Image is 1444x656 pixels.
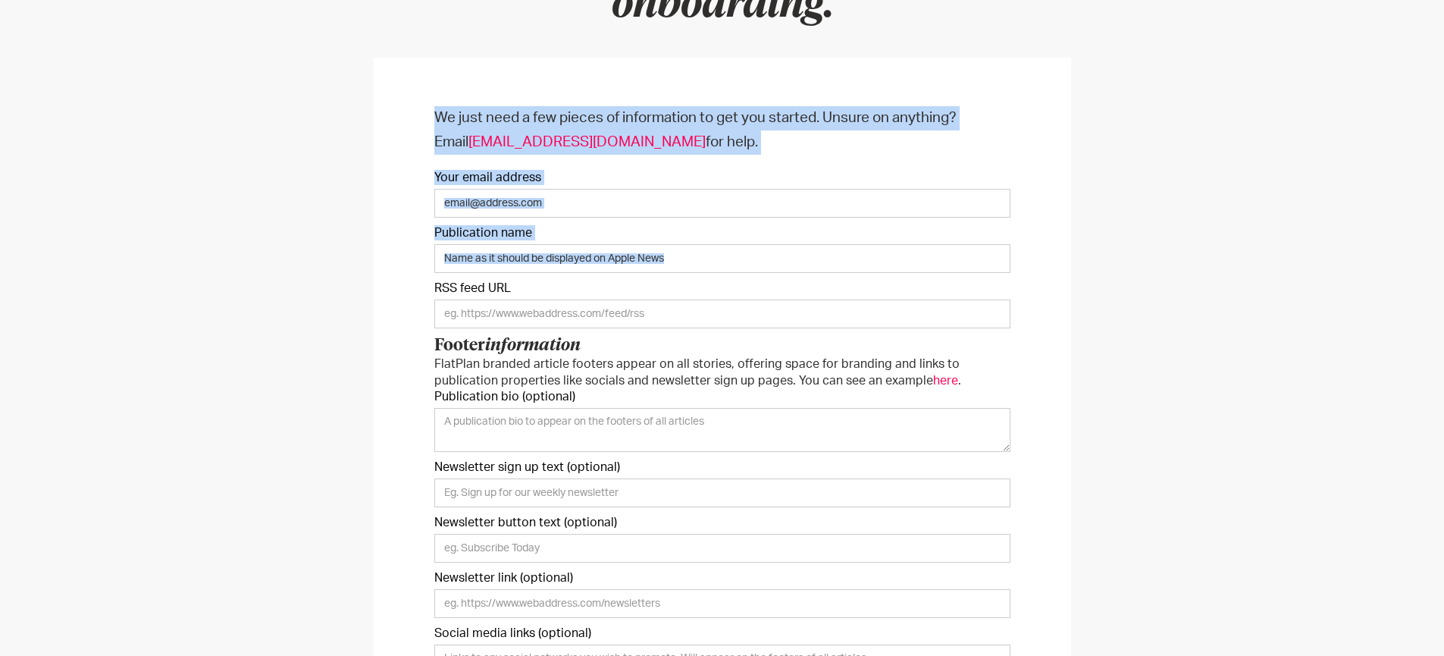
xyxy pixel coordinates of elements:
[434,300,1010,328] input: eg. https://www.webaddress.com/feed/rss
[434,189,1010,218] input: email@address.com
[434,515,1010,530] label: Newsletter button text (optional)
[434,356,1010,389] p: FlatPlan branded article footers appear on all stories, offering space for branding and links to ...
[434,336,1010,356] h3: Footer
[434,534,1010,563] input: eg. Subscribe Today
[485,337,581,354] em: information
[468,135,706,149] a: [EMAIL_ADDRESS][DOMAIN_NAME]
[434,589,1010,618] input: eg. https://www.webaddress.com/newsletters
[434,626,1010,641] label: Social media links (optional)
[434,460,1010,475] label: Newsletter sign up text (optional)
[933,375,958,387] a: here
[434,225,1010,240] label: Publication name
[434,170,1010,185] label: Your email address
[434,106,1010,155] p: We just need a few pieces of information to get you started. Unsure on anything? Email for help.
[434,281,1010,296] label: RSS feed URL
[434,570,1010,585] label: Newsletter link (optional)
[434,244,1010,273] input: Name as it should be displayed on Apple News
[434,389,1010,404] label: Publication bio (optional)
[434,479,1010,507] input: Eg. Sign up for our weekly newsletter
